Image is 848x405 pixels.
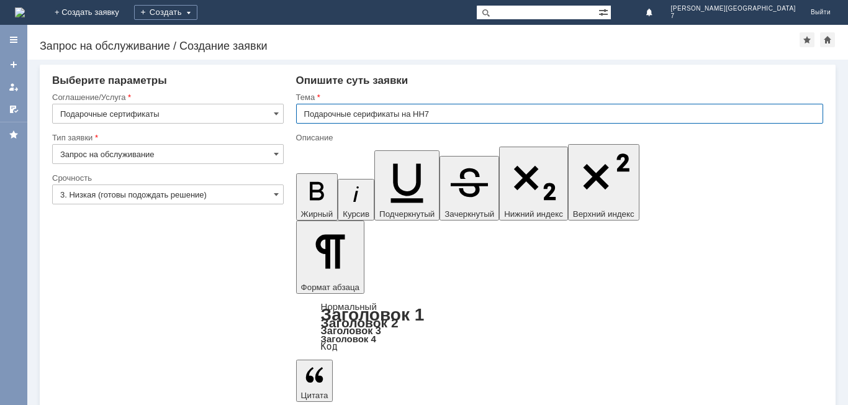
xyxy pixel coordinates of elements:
[296,173,338,221] button: Жирный
[52,134,281,142] div: Тип заявки
[321,341,338,352] a: Код
[321,301,377,312] a: Нормальный
[301,391,328,400] span: Цитата
[343,209,369,219] span: Курсив
[800,32,814,47] div: Добавить в избранное
[573,209,634,219] span: Верхний индекс
[40,40,800,52] div: Запрос на обслуживание / Создание заявки
[52,75,167,86] span: Выберите параметры
[296,93,821,101] div: Тема
[296,303,823,351] div: Формат абзаца
[4,99,24,119] a: Мои согласования
[296,221,364,294] button: Формат абзаца
[4,77,24,97] a: Мои заявки
[134,5,197,20] div: Создать
[52,93,281,101] div: Соглашение/Услуга
[499,147,568,221] button: Нижний индекс
[820,32,835,47] div: Сделать домашней страницей
[374,150,440,221] button: Подчеркнутый
[379,209,435,219] span: Подчеркнутый
[504,209,563,219] span: Нижний индекс
[301,209,333,219] span: Жирный
[296,75,408,86] span: Опишите суть заявки
[671,5,796,12] span: [PERSON_NAME][GEOGRAPHIC_DATA]
[568,144,639,221] button: Верхний индекс
[4,55,24,75] a: Создать заявку
[321,334,376,344] a: Заголовок 4
[321,325,381,336] a: Заголовок 3
[598,6,611,17] span: Расширенный поиск
[321,305,425,324] a: Заголовок 1
[321,316,399,330] a: Заголовок 2
[444,209,494,219] span: Зачеркнутый
[15,7,25,17] img: logo
[338,179,374,221] button: Курсив
[296,134,821,142] div: Описание
[301,283,359,292] span: Формат абзаца
[440,156,499,221] button: Зачеркнутый
[671,12,796,20] span: 7
[15,7,25,17] a: Перейти на домашнюю страницу
[52,174,281,182] div: Срочность
[296,360,333,402] button: Цитата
